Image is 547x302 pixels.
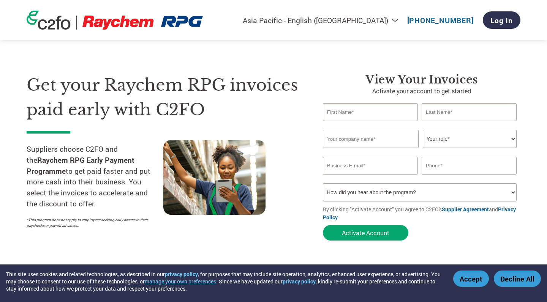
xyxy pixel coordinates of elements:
[27,144,163,209] p: Suppliers choose C2FO and the to get paid faster and put more cash into their business. You selec...
[323,73,520,87] h3: View your invoices
[407,16,474,25] a: [PHONE_NUMBER]
[323,122,418,127] div: Invalid first name or first name is too long
[165,271,198,278] a: privacy policy
[453,271,489,287] button: Accept
[323,175,418,180] div: Inavlid Email Address
[323,157,418,175] input: Invalid Email format
[27,73,300,122] h1: Get your Raychem RPG invoices paid early with C2FO
[283,278,316,285] a: privacy policy
[422,157,517,175] input: Phone*
[323,206,516,221] a: Privacy Policy
[27,155,134,176] strong: Raychem RPG Early Payment Programme
[323,149,517,154] div: Invalid company name or company name is too long
[145,278,216,285] button: manage your own preferences
[27,217,156,228] p: *This program does not apply to employees seeking early access to their paychecks or payroll adva...
[422,175,517,180] div: Inavlid Phone Number
[323,130,419,148] input: Your company name*
[494,271,541,287] button: Decline All
[323,225,408,241] button: Activate Account
[27,11,71,30] img: c2fo logo
[6,271,442,292] div: This site uses cookies and related technologies, as described in our , for purposes that may incl...
[422,103,517,121] input: Last Name*
[163,140,266,215] img: supply chain worker
[423,130,517,148] select: Title/Role
[323,87,520,96] p: Activate your account to get started
[82,16,203,30] img: Raychem RPG
[442,206,489,213] a: Supplier Agreement
[323,103,418,121] input: First Name*
[483,11,520,29] a: Log In
[422,122,517,127] div: Invalid last name or last name is too long
[323,205,520,221] p: By clicking "Activate Account" you agree to C2FO's and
